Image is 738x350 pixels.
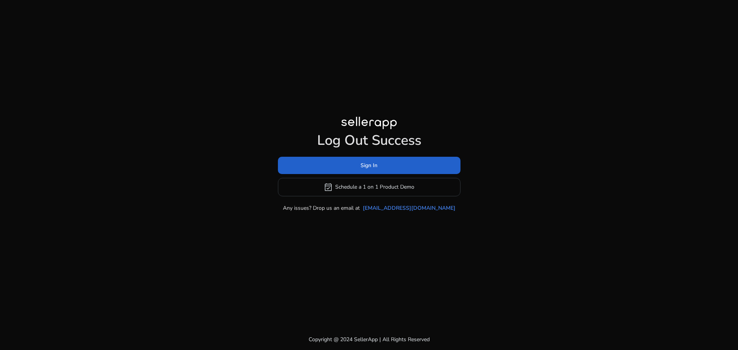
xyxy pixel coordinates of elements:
[283,204,360,212] p: Any issues? Drop us an email at
[278,178,460,196] button: event_availableSchedule a 1 on 1 Product Demo
[278,157,460,174] button: Sign In
[324,182,333,192] span: event_available
[361,161,377,169] span: Sign In
[363,204,455,212] a: [EMAIL_ADDRESS][DOMAIN_NAME]
[278,132,460,149] h1: Log Out Success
